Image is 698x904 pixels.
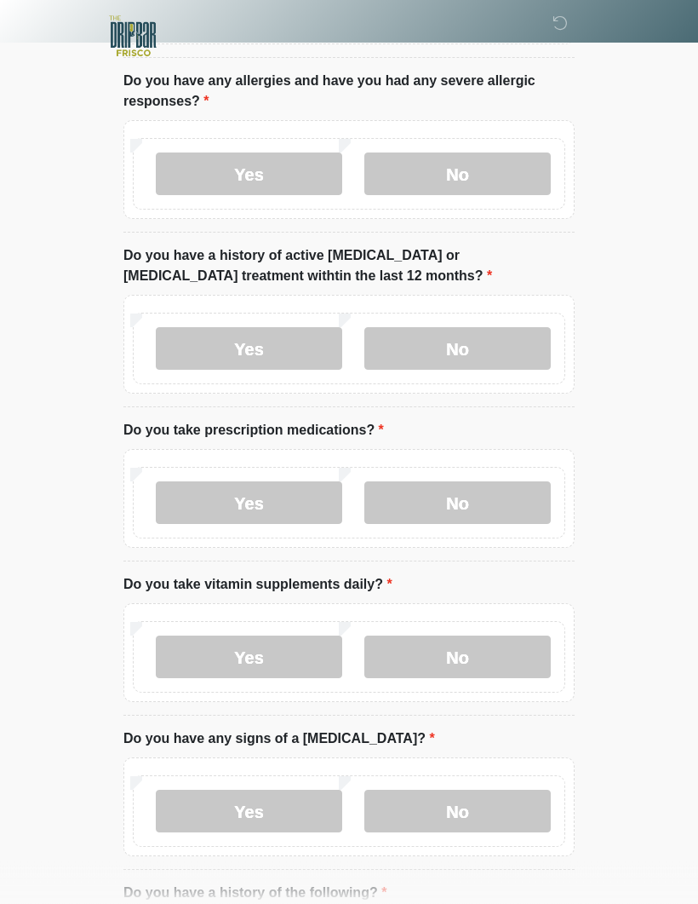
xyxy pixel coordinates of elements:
[156,482,342,525] label: Yes
[156,328,342,371] label: Yes
[364,153,551,196] label: No
[123,246,575,287] label: Do you have a history of active [MEDICAL_DATA] or [MEDICAL_DATA] treatment withtin the last 12 mo...
[156,636,342,679] label: Yes
[123,729,435,750] label: Do you have any signs of a [MEDICAL_DATA]?
[364,482,551,525] label: No
[106,13,161,60] img: The DRIPBaR - Frisco Logo
[364,328,551,371] label: No
[123,884,386,904] label: Do you have a history of the following?
[156,153,342,196] label: Yes
[123,72,575,112] label: Do you have any allergies and have you had any severe allergic responses?
[156,791,342,833] label: Yes
[364,636,551,679] label: No
[364,791,551,833] label: No
[123,421,384,441] label: Do you take prescription medications?
[123,575,392,596] label: Do you take vitamin supplements daily?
